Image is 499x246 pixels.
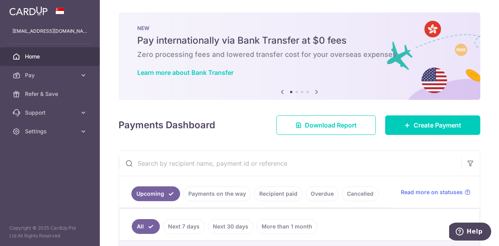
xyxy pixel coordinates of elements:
[9,6,48,16] img: CardUp
[137,25,462,31] p: NEW
[25,109,76,117] span: Support
[401,188,471,196] a: Read more on statuses
[254,186,303,201] a: Recipient paid
[305,120,357,130] span: Download Report
[257,219,317,234] a: More than 1 month
[276,115,376,135] a: Download Report
[119,12,480,100] img: Bank transfer banner
[183,186,251,201] a: Payments on the way
[137,34,462,47] h5: Pay internationally via Bank Transfer at $0 fees
[449,223,491,242] iframe: Opens a widget where you can find more information
[401,188,463,196] span: Read more on statuses
[131,186,180,201] a: Upcoming
[12,27,87,35] p: [EMAIL_ADDRESS][DOMAIN_NAME]
[25,127,76,135] span: Settings
[137,50,462,59] h6: Zero processing fees and lowered transfer cost for your overseas expenses
[306,186,339,201] a: Overdue
[25,90,76,98] span: Refer & Save
[385,115,480,135] a: Create Payment
[342,186,379,201] a: Cancelled
[119,118,215,132] h4: Payments Dashboard
[25,71,76,79] span: Pay
[208,219,253,234] a: Next 30 days
[25,53,76,60] span: Home
[132,219,160,234] a: All
[163,219,205,234] a: Next 7 days
[119,151,461,176] input: Search by recipient name, payment id or reference
[414,120,461,130] span: Create Payment
[137,69,234,76] a: Learn more about Bank Transfer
